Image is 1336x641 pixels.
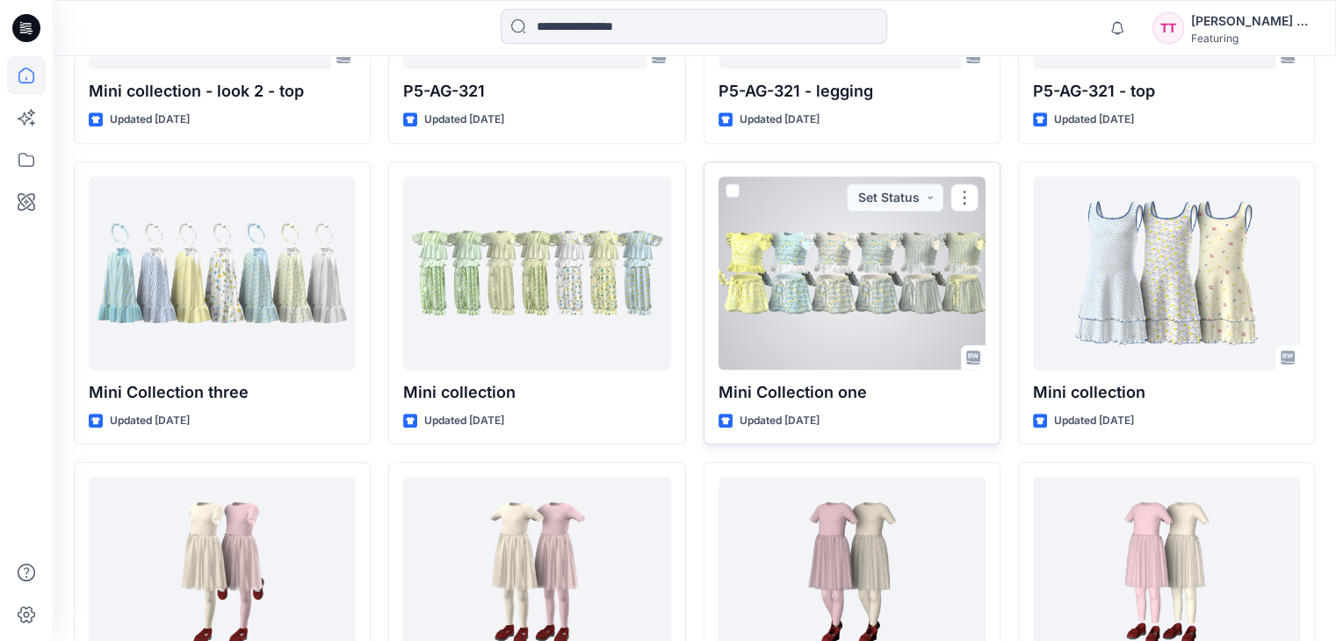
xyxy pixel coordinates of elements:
[1033,176,1300,370] a: Mini collection
[1152,12,1184,44] div: TT
[424,412,504,430] p: Updated [DATE]
[89,79,356,104] p: Mini collection - look 2 - top
[110,111,190,129] p: Updated [DATE]
[1054,111,1134,129] p: Updated [DATE]
[1033,380,1300,405] p: Mini collection
[1054,412,1134,430] p: Updated [DATE]
[1191,32,1314,45] div: Featuring
[740,412,820,430] p: Updated [DATE]
[403,380,670,405] p: Mini collection
[424,111,504,129] p: Updated [DATE]
[719,79,986,104] p: P5-AG-321 - legging
[740,111,820,129] p: Updated [DATE]
[1033,79,1300,104] p: P5-AG-321 - top
[403,79,670,104] p: P5-AG-321
[719,176,986,370] a: Mini Collection one
[403,176,670,370] a: Mini collection
[719,380,986,405] p: Mini Collection one
[1191,11,1314,32] div: [PERSON_NAME] Do Thi
[110,412,190,430] p: Updated [DATE]
[89,176,356,370] a: Mini Collection three
[89,380,356,405] p: Mini Collection three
